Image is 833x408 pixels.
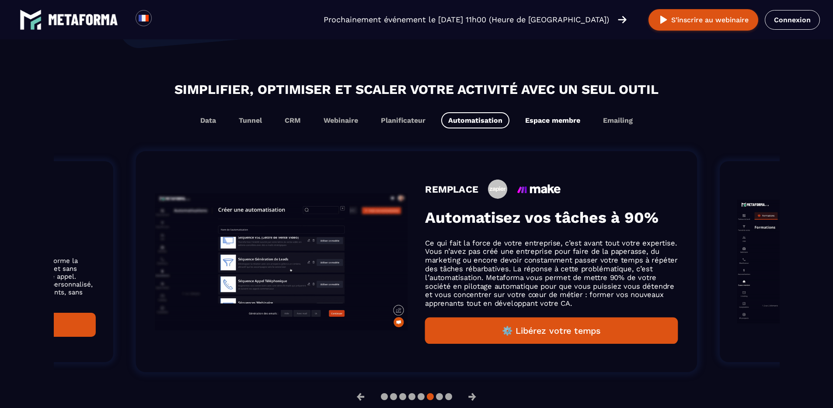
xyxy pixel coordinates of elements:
button: Planificateur [374,112,432,128]
button: Tunnel [232,112,269,128]
button: CRM [278,112,308,128]
img: icon [517,184,561,194]
button: S’inscrire au webinaire [648,9,758,31]
input: Search for option [159,14,166,25]
img: logo [48,14,118,25]
p: Ce qui fait la force de votre entreprise, c’est avant tout votre expertise. Vous n’avez pas créé ... [425,239,678,308]
p: Prochainement événement le [DATE] 11h00 (Heure de [GEOGRAPHIC_DATA]) [324,14,609,26]
h2: Simplifier, optimiser et scaler votre activité avec un seul outil [63,80,771,99]
button: → [461,386,484,407]
img: gif [155,193,408,330]
button: Espace membre [518,112,587,128]
section: Gallery [54,137,780,386]
img: arrow-right [618,15,627,24]
a: Connexion [765,10,820,30]
button: Automatisation [441,112,509,128]
h4: REMPLACE [425,183,478,195]
button: Data [193,112,223,128]
img: icon [488,180,508,199]
button: ⚙️ Libérez votre temps [425,318,678,344]
h3: Automatisez vos tâches à 90% [425,208,678,227]
img: fr [138,13,149,24]
img: logo [20,9,42,31]
button: Webinaire [317,112,365,128]
div: Search for option [152,10,173,29]
button: Emailing [596,112,640,128]
img: play [658,14,669,25]
button: ← [349,386,372,407]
